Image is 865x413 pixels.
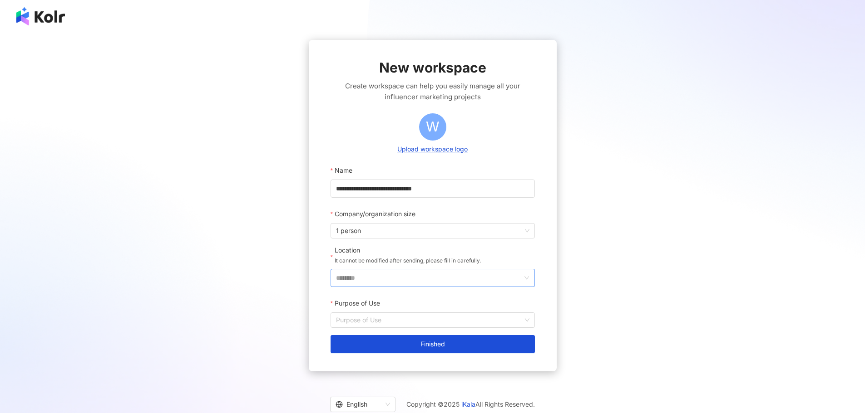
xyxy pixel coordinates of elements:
[16,7,65,25] img: logo
[406,399,535,410] span: Copyright © 2025 All Rights Reserved.
[331,81,535,102] span: Create workspace can help you easily manage all your influencer marketing projects
[331,335,535,353] button: Finished
[335,246,481,255] div: Location
[336,224,529,238] span: 1 person
[331,294,386,312] label: Purpose of Use
[335,256,481,265] p: It cannot be modified after sending, please fill in carefully.
[331,180,535,198] input: Name
[331,161,359,180] label: Name
[336,397,382,412] div: English
[420,340,445,348] span: Finished
[379,58,486,77] span: New workspace
[426,116,440,137] span: W
[524,275,529,281] span: down
[331,205,422,223] label: Company/organization size
[461,400,475,408] a: iKala
[395,144,470,154] button: Upload workspace logo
